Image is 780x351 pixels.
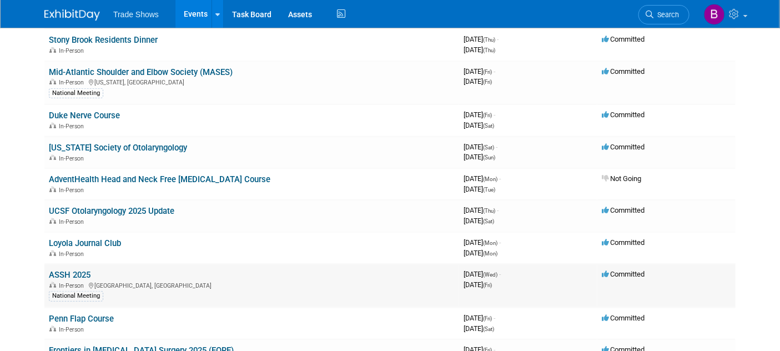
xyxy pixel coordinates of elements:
[602,143,645,151] span: Committed
[49,291,103,301] div: National Meeting
[704,4,725,25] img: Becca Rensi
[653,11,679,19] span: Search
[464,324,494,333] span: [DATE]
[49,35,158,45] a: Stony Brook Residents Dinner
[483,144,494,151] span: (Sat)
[49,123,56,128] img: In-Person Event
[49,47,56,53] img: In-Person Event
[483,208,495,214] span: (Thu)
[464,238,501,247] span: [DATE]
[49,270,90,280] a: ASSH 2025
[483,112,492,118] span: (Fri)
[464,121,494,129] span: [DATE]
[497,206,499,214] span: -
[59,250,87,258] span: In-Person
[59,123,87,130] span: In-Person
[602,35,645,43] span: Committed
[49,282,56,288] img: In-Person Event
[59,218,87,225] span: In-Person
[49,79,56,84] img: In-Person Event
[483,37,495,43] span: (Thu)
[483,282,492,288] span: (Fri)
[483,79,492,85] span: (Fri)
[483,176,497,182] span: (Mon)
[49,111,120,121] a: Duke Nerve Course
[483,69,492,75] span: (Fri)
[464,143,497,151] span: [DATE]
[464,35,499,43] span: [DATE]
[602,67,645,76] span: Committed
[483,250,497,257] span: (Mon)
[602,206,645,214] span: Committed
[464,185,495,193] span: [DATE]
[49,206,174,216] a: UCSF Otolaryngology 2025 Update
[499,270,501,278] span: -
[59,155,87,162] span: In-Person
[494,111,495,119] span: -
[464,174,501,183] span: [DATE]
[602,238,645,247] span: Committed
[483,218,494,224] span: (Sat)
[113,10,159,19] span: Trade Shows
[49,326,56,332] img: In-Person Event
[59,282,87,289] span: In-Person
[464,46,495,54] span: [DATE]
[49,314,114,324] a: Penn Flap Course
[497,35,499,43] span: -
[602,270,645,278] span: Committed
[49,238,121,248] a: Loyola Journal Club
[59,326,87,333] span: In-Person
[59,187,87,194] span: In-Person
[44,9,100,21] img: ExhibitDay
[464,280,492,289] span: [DATE]
[602,111,645,119] span: Committed
[483,154,495,161] span: (Sun)
[49,280,455,289] div: [GEOGRAPHIC_DATA], [GEOGRAPHIC_DATA]
[638,5,690,24] a: Search
[464,249,497,257] span: [DATE]
[499,238,501,247] span: -
[483,272,497,278] span: (Wed)
[483,315,492,322] span: (Fri)
[49,143,187,153] a: [US_STATE] Society of Otolaryngology
[483,240,497,246] span: (Mon)
[483,326,494,332] span: (Sat)
[49,250,56,256] img: In-Person Event
[483,47,495,53] span: (Thu)
[49,218,56,224] img: In-Person Event
[464,67,495,76] span: [DATE]
[49,88,103,98] div: National Meeting
[49,187,56,192] img: In-Person Event
[464,77,492,86] span: [DATE]
[602,174,641,183] span: Not Going
[464,206,499,214] span: [DATE]
[49,67,233,77] a: Mid-Atlantic Shoulder and Elbow Society (MASES)
[464,153,495,161] span: [DATE]
[483,187,495,193] span: (Tue)
[494,314,495,322] span: -
[496,143,497,151] span: -
[49,174,270,184] a: AdventHealth Head and Neck Free [MEDICAL_DATA] Course
[602,314,645,322] span: Committed
[49,155,56,161] img: In-Person Event
[464,217,494,225] span: [DATE]
[494,67,495,76] span: -
[59,47,87,54] span: In-Person
[483,123,494,129] span: (Sat)
[464,111,495,119] span: [DATE]
[59,79,87,86] span: In-Person
[464,314,495,322] span: [DATE]
[49,77,455,86] div: [US_STATE], [GEOGRAPHIC_DATA]
[499,174,501,183] span: -
[464,270,501,278] span: [DATE]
